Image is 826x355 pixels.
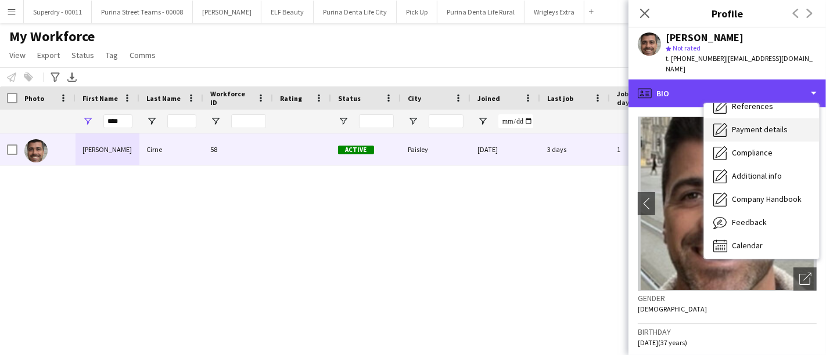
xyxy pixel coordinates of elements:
span: Feedback [732,217,767,227]
span: Compliance [732,147,773,158]
span: Workforce ID [210,89,252,107]
span: View [9,50,26,60]
a: View [5,48,30,63]
button: Open Filter Menu [408,116,418,126]
button: Purina Denta Life City [314,1,397,23]
span: Last job [547,94,573,103]
div: Additional info [704,165,819,188]
div: 58 [203,133,273,165]
span: Joined [477,94,500,103]
button: Open Filter Menu [210,116,221,126]
span: | [EMAIL_ADDRESS][DOMAIN_NAME] [666,54,813,73]
div: Company Handbook [704,188,819,211]
span: t. [PHONE_NUMBER] [666,54,726,63]
input: First Name Filter Input [103,114,132,128]
button: Superdry - 00011 [24,1,92,23]
div: Paisley [401,133,471,165]
span: Photo [24,94,44,103]
app-action-btn: Export XLSX [65,70,79,84]
div: Open photos pop-in [793,267,817,291]
h3: Birthday [638,327,817,337]
span: [DEMOGRAPHIC_DATA] [638,305,707,313]
button: Purina Denta Life Rural [437,1,525,23]
a: Export [33,48,64,63]
span: Last Name [146,94,181,103]
button: Open Filter Menu [146,116,157,126]
input: City Filter Input [429,114,464,128]
span: Not rated [673,44,701,52]
span: Company Handbook [732,194,802,204]
span: City [408,94,421,103]
button: Open Filter Menu [338,116,349,126]
span: Payment details [732,124,788,135]
div: [DATE] [471,133,540,165]
span: Rating [280,94,302,103]
a: Tag [101,48,123,63]
span: Jobs (last 90 days) [617,89,665,107]
div: Feedback [704,211,819,234]
span: Status [338,94,361,103]
button: Open Filter Menu [82,116,93,126]
a: Status [67,48,99,63]
img: Luis Cirne [24,139,48,162]
app-action-btn: Advanced filters [48,70,62,84]
div: [PERSON_NAME] [76,133,139,165]
span: Active [338,146,374,154]
span: First Name [82,94,118,103]
div: Payment details [704,118,819,142]
input: Last Name Filter Input [167,114,196,128]
button: ELF Beauty [261,1,314,23]
button: Purina Street Teams - 00008 [92,1,193,23]
div: Bio [629,79,826,107]
span: References [732,101,773,111]
span: Additional info [732,171,782,181]
div: Cirne [139,133,203,165]
span: Tag [106,50,118,60]
input: Status Filter Input [359,114,394,128]
div: Compliance [704,142,819,165]
input: Joined Filter Input [498,114,533,128]
button: [PERSON_NAME] [193,1,261,23]
div: References [704,95,819,118]
button: Pick Up [397,1,437,23]
a: Comms [125,48,160,63]
span: [DATE] (37 years) [638,338,687,347]
button: Wrigleys Extra [525,1,584,23]
span: Status [71,50,94,60]
div: 1 [610,133,685,165]
div: [PERSON_NAME] [666,32,744,43]
button: Open Filter Menu [477,116,488,126]
span: Calendar [732,240,763,251]
span: Export [37,50,60,60]
span: My Workforce [9,28,95,45]
h3: Gender [638,293,817,303]
span: Comms [130,50,156,60]
input: Workforce ID Filter Input [231,114,266,128]
div: 3 days [540,133,610,165]
h3: Profile [629,6,826,21]
div: Calendar [704,234,819,258]
img: Crew avatar or photo [638,117,817,291]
